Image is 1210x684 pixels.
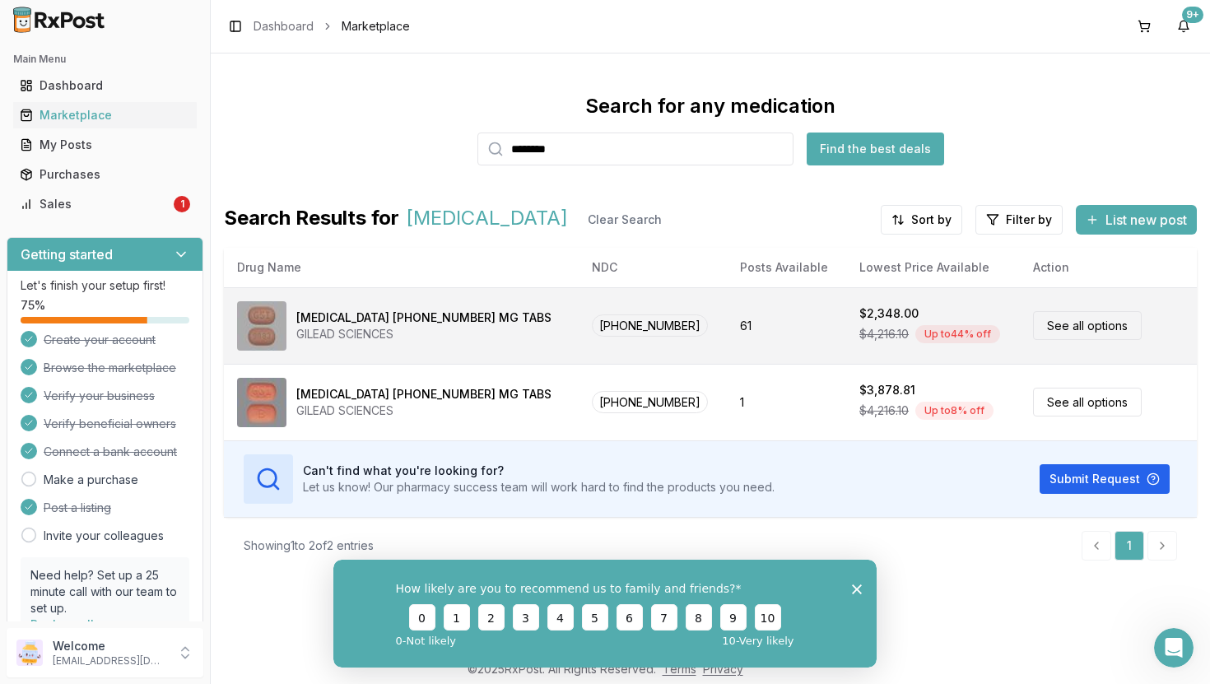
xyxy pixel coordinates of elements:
[53,654,167,668] p: [EMAIL_ADDRESS][DOMAIN_NAME]
[7,72,203,99] button: Dashboard
[663,662,696,676] a: Terms
[915,325,1000,343] div: Up to 44 % off
[859,382,915,398] div: $3,878.81
[13,160,197,189] a: Purchases
[859,305,919,322] div: $2,348.00
[13,71,197,100] a: Dashboard
[7,161,203,188] button: Purchases
[44,332,156,348] span: Create your account
[254,18,410,35] nav: breadcrumb
[1154,628,1194,668] iframe: Intercom live chat
[1006,212,1052,228] span: Filter by
[303,463,775,479] h3: Can't find what you're looking for?
[342,18,410,35] span: Marketplace
[296,326,551,342] div: GILEAD SCIENCES
[21,244,113,264] h3: Getting started
[30,567,179,617] p: Need help? Set up a 25 minute call with our team to set up.
[20,166,190,183] div: Purchases
[1182,7,1203,23] div: 9+
[44,416,176,432] span: Verify beneficial owners
[21,297,45,314] span: 75 %
[20,196,170,212] div: Sales
[575,205,675,235] button: Clear Search
[20,77,190,94] div: Dashboard
[303,479,775,496] p: Let us know! Our pharmacy success team will work hard to find the products you need.
[1115,531,1144,561] a: 1
[296,309,551,326] div: [MEDICAL_DATA] [PHONE_NUMBER] MG TABS
[237,301,286,351] img: Biktarvy 50-200-25 MG TABS
[174,196,190,212] div: 1
[859,402,909,419] span: $4,216.10
[44,360,176,376] span: Browse the marketplace
[13,100,197,130] a: Marketplace
[1170,13,1197,40] button: 9+
[224,248,579,287] th: Drug Name
[1040,464,1170,494] button: Submit Request
[975,205,1063,235] button: Filter by
[13,189,197,219] a: Sales1
[703,662,743,676] a: Privacy
[585,93,835,119] div: Search for any medication
[53,638,167,654] p: Welcome
[7,7,112,33] img: RxPost Logo
[20,137,190,153] div: My Posts
[20,107,190,123] div: Marketplace
[1082,531,1177,561] nav: pagination
[13,53,197,66] h2: Main Menu
[846,248,1020,287] th: Lowest Price Available
[1033,311,1142,340] a: See all options
[727,287,846,364] td: 61
[7,102,203,128] button: Marketplace
[1105,210,1187,230] span: List new post
[881,205,962,235] button: Sort by
[727,248,846,287] th: Posts Available
[224,205,399,235] span: Search Results for
[21,277,189,294] p: Let's finish your setup first!
[254,18,314,35] a: Dashboard
[44,444,177,460] span: Connect a bank account
[915,402,994,420] div: Up to 8 % off
[16,640,43,666] img: User avatar
[1076,213,1197,230] a: List new post
[807,133,944,165] button: Find the best deals
[592,391,708,413] span: [PHONE_NUMBER]
[44,388,155,404] span: Verify your business
[406,205,568,235] span: [MEDICAL_DATA]
[44,472,138,488] a: Make a purchase
[7,132,203,158] button: My Posts
[727,364,846,440] td: 1
[333,560,877,668] iframe: Survey from RxPost
[44,528,164,544] a: Invite your colleagues
[237,378,286,427] img: Biktarvy 30-120-15 MG TABS
[592,314,708,337] span: [PHONE_NUMBER]
[1020,248,1197,287] th: Action
[296,402,551,419] div: GILEAD SCIENCES
[579,248,727,287] th: NDC
[13,130,197,160] a: My Posts
[296,386,551,402] div: [MEDICAL_DATA] [PHONE_NUMBER] MG TABS
[1076,205,1197,235] button: List new post
[859,326,909,342] span: $4,216.10
[7,191,203,217] button: Sales1
[1033,388,1142,416] a: See all options
[911,212,952,228] span: Sort by
[44,500,111,516] span: Post a listing
[244,537,374,554] div: Showing 1 to 2 of 2 entries
[30,617,94,631] a: Book a call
